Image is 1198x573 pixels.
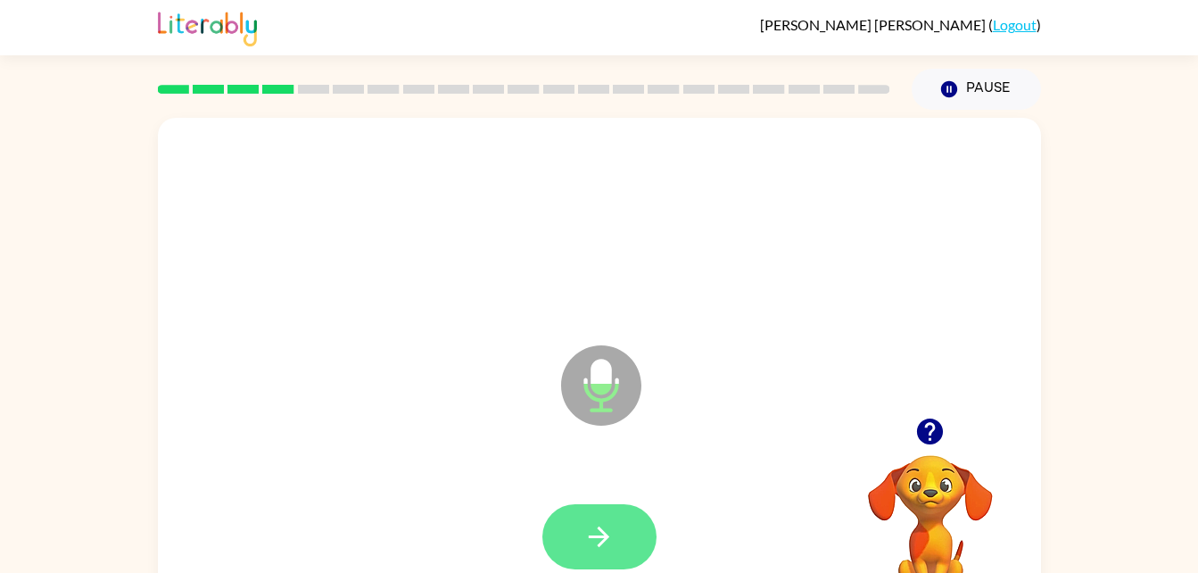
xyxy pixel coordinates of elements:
img: Literably [158,7,257,46]
button: Pause [912,69,1041,110]
span: [PERSON_NAME] [PERSON_NAME] [760,16,988,33]
div: ( ) [760,16,1041,33]
a: Logout [993,16,1037,33]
